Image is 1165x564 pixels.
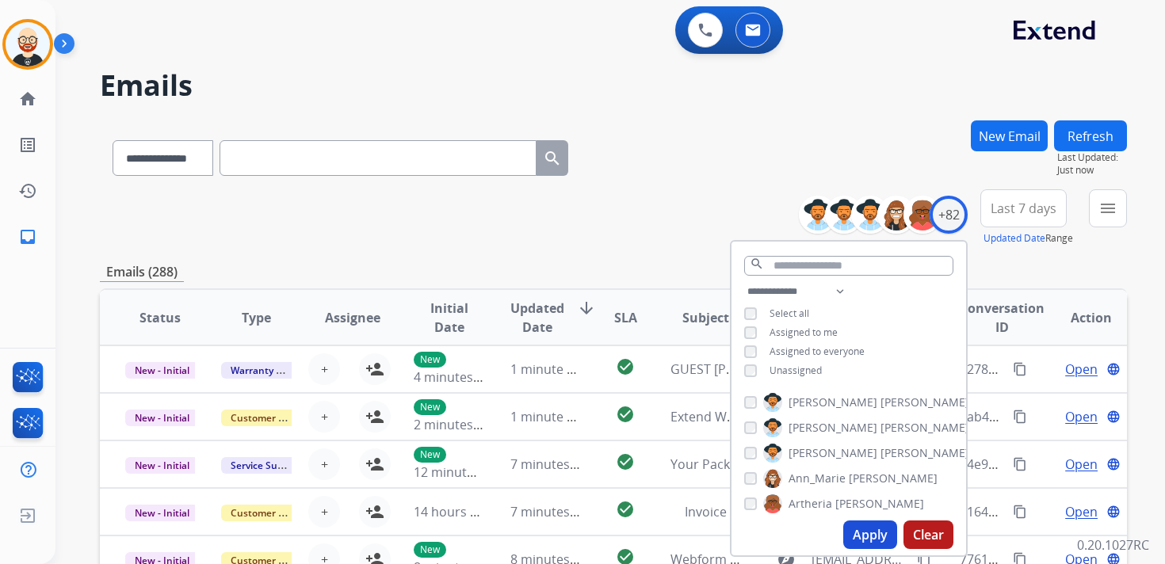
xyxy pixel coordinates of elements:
button: + [308,448,340,480]
span: [PERSON_NAME] [789,445,877,461]
span: [PERSON_NAME] [835,496,924,512]
span: Last Updated: [1057,151,1127,164]
span: 1 minute ago [510,360,589,378]
mat-icon: content_copy [1013,362,1027,376]
span: + [321,455,328,474]
span: Range [984,231,1073,245]
span: Artheria [789,496,832,512]
img: avatar [6,22,50,67]
span: [PERSON_NAME] [880,394,969,410]
mat-icon: check_circle [616,452,635,471]
span: Your Package Is Coming [DATE] [670,455,856,473]
span: Open [1065,407,1098,426]
button: Refresh [1054,120,1127,151]
button: + [308,496,340,528]
span: Type [242,308,271,327]
span: 2 minutes ago [414,416,498,433]
span: 4 minutes ago [414,368,498,386]
span: New - Initial [125,362,199,379]
button: Apply [843,520,897,549]
span: Select all [770,307,809,320]
p: Emails (288) [100,262,184,282]
mat-icon: language [1106,505,1121,519]
span: GUEST [PERSON_NAME]/ SO# 041D074037 [670,360,922,378]
span: [PERSON_NAME] [789,420,877,436]
span: + [321,502,328,521]
button: Last 7 days [980,189,1067,227]
mat-icon: home [18,90,37,109]
span: Open [1065,455,1098,474]
mat-icon: inbox [18,227,37,246]
p: New [414,447,446,463]
mat-icon: language [1106,457,1121,471]
span: SLA [614,308,637,327]
span: [PERSON_NAME] [789,394,877,410]
mat-icon: person_add [365,407,384,426]
mat-icon: check_circle [616,500,635,519]
mat-icon: language [1106,410,1121,424]
span: [PERSON_NAME] [880,420,969,436]
div: +82 [930,196,968,234]
span: + [321,407,328,426]
span: Service Support [221,457,311,474]
span: 1 minute ago [510,408,589,425]
span: Customer Support [221,505,324,521]
span: 7 minutes ago [510,503,595,520]
span: Assigned to me [770,326,838,339]
span: Assignee [325,308,380,327]
button: + [308,401,340,433]
mat-icon: content_copy [1013,410,1027,424]
mat-icon: check_circle [616,357,635,376]
p: New [414,352,446,368]
span: Unassigned [770,364,822,377]
th: Action [1030,290,1127,345]
span: Warranty Ops [221,362,303,379]
span: Open [1065,360,1098,379]
span: Status [139,308,181,327]
mat-icon: person_add [365,455,384,474]
h2: Emails [100,70,1127,101]
span: 7 minutes ago [510,455,595,473]
mat-icon: person_add [365,502,384,521]
span: Customer Support [221,410,324,426]
p: 0.20.1027RC [1077,535,1149,554]
span: 14 hours ago [414,503,492,520]
span: Updated Date [510,299,564,337]
mat-icon: content_copy [1013,457,1027,471]
button: New Email [971,120,1048,151]
span: Just now [1057,164,1127,177]
button: + [308,353,340,385]
mat-icon: menu [1098,199,1117,218]
span: + [321,360,328,379]
mat-icon: search [543,149,562,168]
mat-icon: content_copy [1013,505,1027,519]
span: Open [1065,502,1098,521]
mat-icon: list_alt [18,135,37,154]
p: New [414,542,446,558]
span: [PERSON_NAME] [849,471,938,486]
button: Updated Date [984,232,1045,245]
span: 12 minutes ago [414,463,506,481]
mat-icon: arrow_downward [577,299,596,318]
mat-icon: history [18,181,37,200]
span: Extend Warranty Transfer [670,408,825,425]
mat-icon: check_circle [616,405,635,424]
p: New [414,399,446,415]
span: Initial Date [414,299,483,337]
span: Conversation ID [960,299,1045,337]
span: Invoice [685,503,727,520]
span: Subject [682,308,729,327]
button: Clear [903,520,953,549]
mat-icon: language [1106,362,1121,376]
span: New - Initial [125,505,199,521]
mat-icon: search [750,257,764,271]
span: New - Initial [125,457,199,474]
span: New - Initial [125,410,199,426]
span: [PERSON_NAME] [880,445,969,461]
mat-icon: person_add [365,360,384,379]
span: Assigned to everyone [770,345,865,358]
span: Last 7 days [991,205,1056,211]
span: Ann_Marie [789,471,846,486]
